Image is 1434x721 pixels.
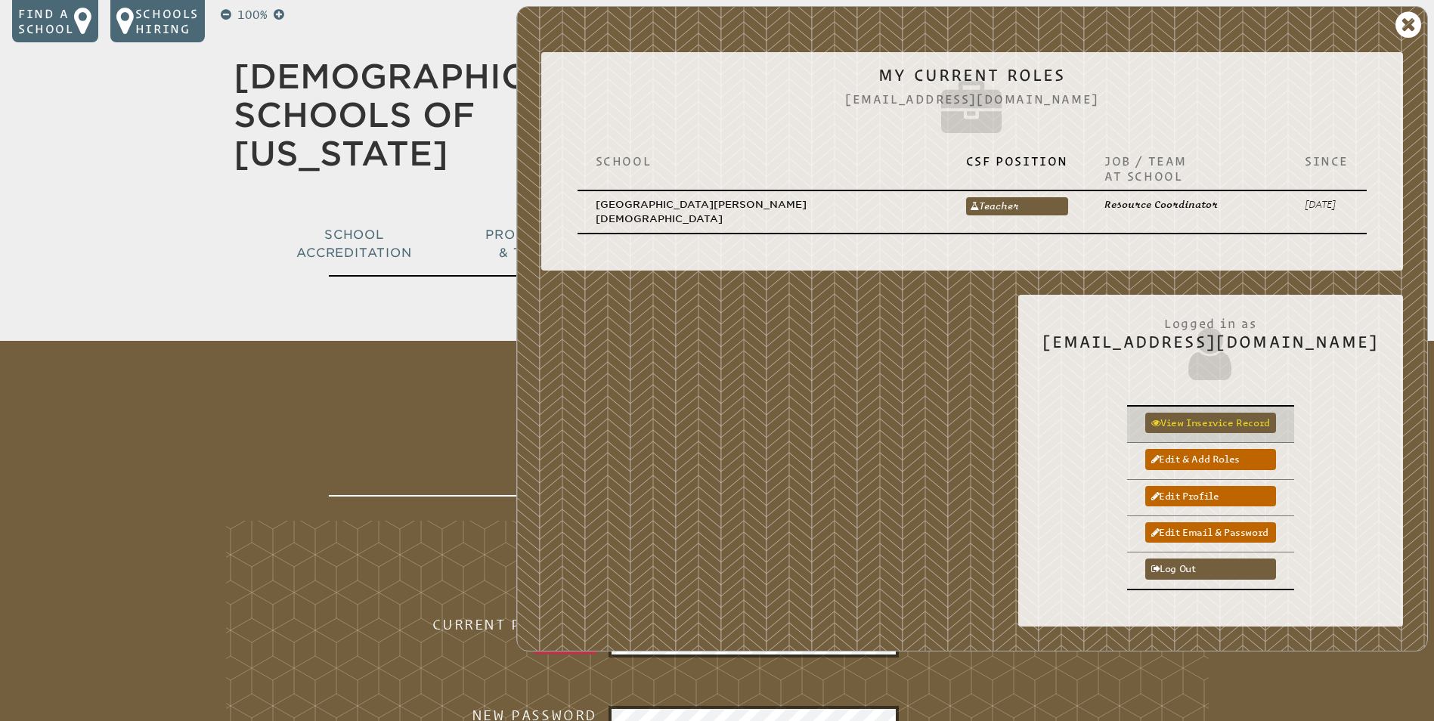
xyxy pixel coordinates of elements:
[966,153,1068,169] p: CSF Position
[1145,522,1276,543] a: Edit email & password
[1305,153,1349,169] p: Since
[355,549,596,567] h3: Email
[1104,197,1268,212] p: Resource Coordinator
[565,66,1379,141] h2: My Current Roles
[485,227,706,260] span: Professional Development & Teacher Certification
[355,615,596,633] h3: Current Password
[1145,449,1276,469] a: Edit & add roles
[329,347,1106,497] h1: Edit Email & Password
[1145,413,1276,433] a: View inservice record
[1145,559,1276,579] a: Log out
[596,153,930,169] p: School
[18,6,74,36] p: Find a school
[135,6,199,36] p: Schools Hiring
[1145,486,1276,506] a: Edit profile
[1042,308,1379,384] h2: [EMAIL_ADDRESS][DOMAIN_NAME]
[1305,197,1349,212] p: [DATE]
[966,197,1068,215] a: Teacher
[1042,308,1379,333] span: Logged in as
[234,57,662,173] a: [DEMOGRAPHIC_DATA] Schools of [US_STATE]
[1104,153,1268,184] p: Job / Team at School
[296,227,411,260] span: School Accreditation
[596,197,930,227] p: [GEOGRAPHIC_DATA][PERSON_NAME][DEMOGRAPHIC_DATA]
[234,6,271,24] p: 100%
